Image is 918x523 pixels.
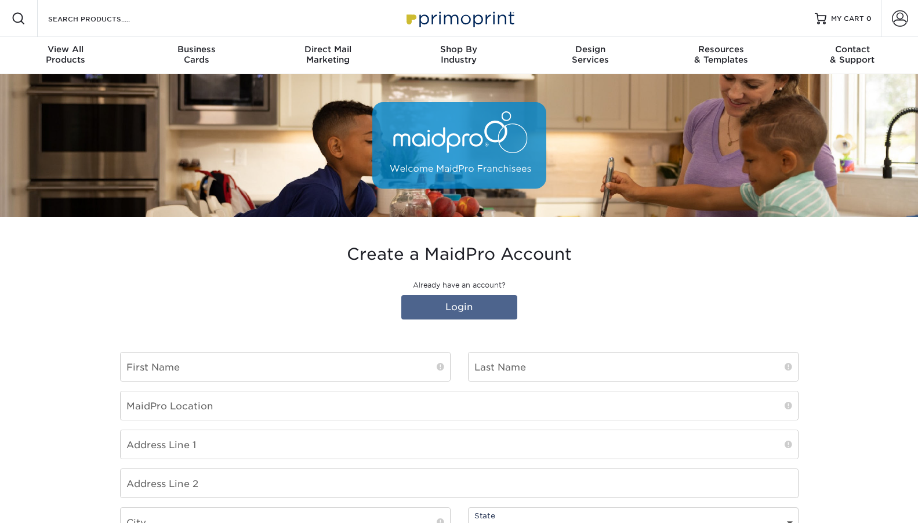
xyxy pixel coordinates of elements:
[393,44,524,55] span: Shop By
[656,44,787,65] div: & Templates
[372,102,546,189] img: MaidPro
[656,37,787,74] a: Resources& Templates
[787,37,918,74] a: Contact& Support
[131,37,262,74] a: BusinessCards
[393,37,524,74] a: Shop ByIndustry
[120,280,799,290] p: Already have an account?
[401,6,517,31] img: Primoprint
[131,44,262,55] span: Business
[262,44,393,55] span: Direct Mail
[787,44,918,55] span: Contact
[656,44,787,55] span: Resources
[401,295,517,319] a: Login
[525,37,656,74] a: DesignServices
[525,44,656,55] span: Design
[131,44,262,65] div: Cards
[262,37,393,74] a: Direct MailMarketing
[525,44,656,65] div: Services
[393,44,524,65] div: Industry
[787,44,918,65] div: & Support
[47,12,160,26] input: SEARCH PRODUCTS.....
[262,44,393,65] div: Marketing
[866,14,872,23] span: 0
[831,14,864,24] span: MY CART
[120,245,799,264] h3: Create a MaidPro Account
